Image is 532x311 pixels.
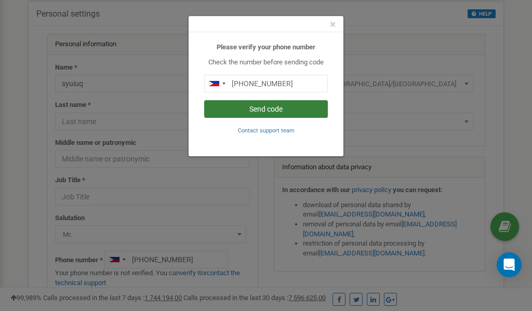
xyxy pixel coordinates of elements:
[204,58,328,67] p: Check the number before sending code
[204,100,328,118] button: Send code
[205,75,229,92] div: Telephone country code
[217,43,315,51] b: Please verify your phone number
[330,19,336,30] button: Close
[238,127,295,134] small: Contact support team
[238,126,295,134] a: Contact support team
[330,18,336,31] span: ×
[497,252,522,277] div: Open Intercom Messenger
[204,75,328,92] input: 0905 123 4567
